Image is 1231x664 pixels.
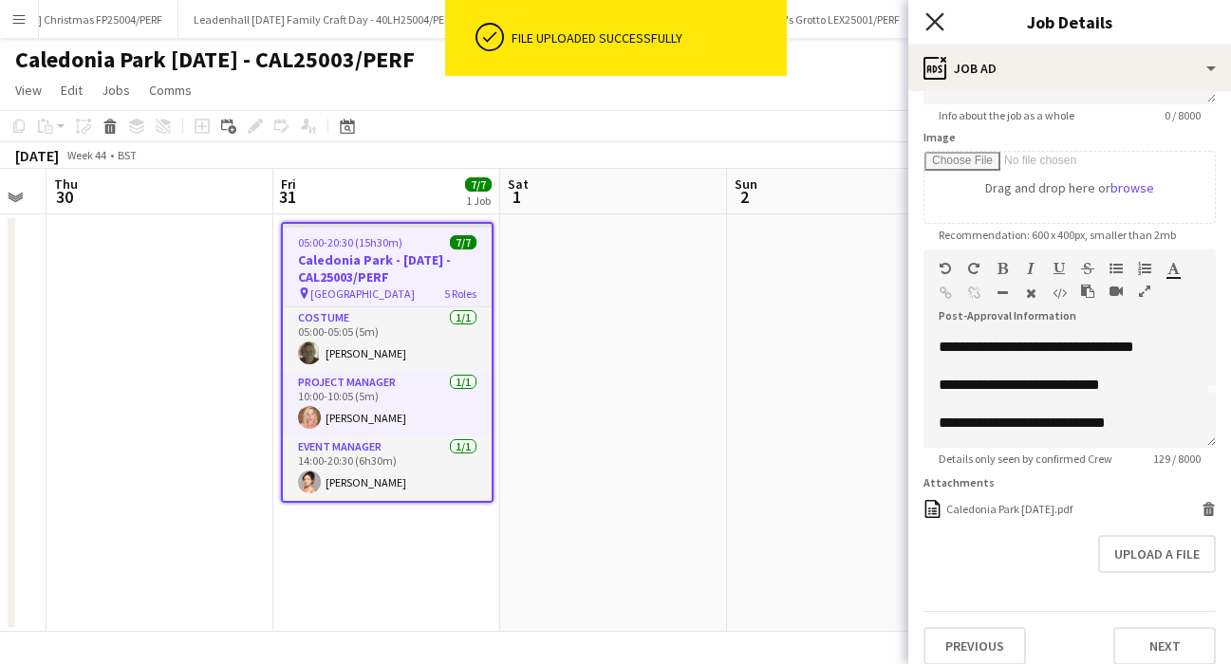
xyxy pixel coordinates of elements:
[61,82,83,99] span: Edit
[283,436,492,501] app-card-role: Event Manager1/114:00-20:30 (6h30m)[PERSON_NAME]
[15,146,59,165] div: [DATE]
[967,261,980,276] button: Redo
[1081,284,1094,299] button: Paste as plain text
[149,82,192,99] span: Comms
[1024,286,1037,301] button: Clear Formatting
[15,82,42,99] span: View
[1149,108,1216,122] span: 0 / 8000
[946,502,1072,516] div: Caledonia Park Halloween.pdf
[283,372,492,436] app-card-role: Project Manager1/110:00-10:05 (5m)[PERSON_NAME]
[1138,452,1216,466] span: 129 / 8000
[298,235,402,249] span: 05:00-20:30 (15h30m)
[1138,284,1151,299] button: Fullscreen
[53,78,90,102] a: Edit
[732,186,757,208] span: 2
[278,186,296,208] span: 31
[1053,261,1066,276] button: Underline
[450,235,476,249] span: 7/7
[508,175,529,193] span: Sat
[283,307,492,372] app-card-role: Costume1/105:00-05:05 (5m)[PERSON_NAME]
[54,175,78,193] span: Thu
[702,1,916,38] button: Lexicon Santa's Grotto LEX25001/PERF
[63,148,110,162] span: Week 44
[923,228,1191,242] span: Recommendation: 600 x 400px, smaller than 2mb
[281,222,494,503] app-job-card: 05:00-20:30 (15h30m)7/7Caledonia Park - [DATE] - CAL25003/PERF [GEOGRAPHIC_DATA]5 RolesCostume1/1...
[1098,535,1216,573] button: Upload a file
[94,78,138,102] a: Jobs
[281,175,296,193] span: Fri
[1110,284,1123,299] button: Insert video
[996,286,1009,301] button: Horizontal Line
[178,1,472,38] button: Leadenhall [DATE] Family Craft Day - 40LH25004/PERF
[466,194,491,208] div: 1 Job
[923,452,1128,466] span: Details only seen by confirmed Crew
[444,286,476,301] span: 5 Roles
[923,108,1090,122] span: Info about the job as a whole
[102,82,130,99] span: Jobs
[908,46,1231,91] div: Job Ad
[1081,261,1094,276] button: Strikethrough
[939,261,952,276] button: Undo
[118,148,137,162] div: BST
[1166,261,1180,276] button: Text Color
[1110,261,1123,276] button: Unordered List
[1138,261,1151,276] button: Ordered List
[15,46,415,74] h1: Caledonia Park [DATE] - CAL25003/PERF
[310,286,415,301] span: [GEOGRAPHIC_DATA]
[51,186,78,208] span: 30
[505,186,529,208] span: 1
[512,29,779,46] div: File uploaded successfully
[8,78,49,102] a: View
[908,9,1231,34] h3: Job Details
[465,177,492,192] span: 7/7
[141,78,199,102] a: Comms
[923,475,995,489] label: Attachments
[735,175,757,193] span: Sun
[996,261,1009,276] button: Bold
[1024,261,1037,276] button: Italic
[1053,286,1066,301] button: HTML Code
[283,251,492,286] h3: Caledonia Park - [DATE] - CAL25003/PERF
